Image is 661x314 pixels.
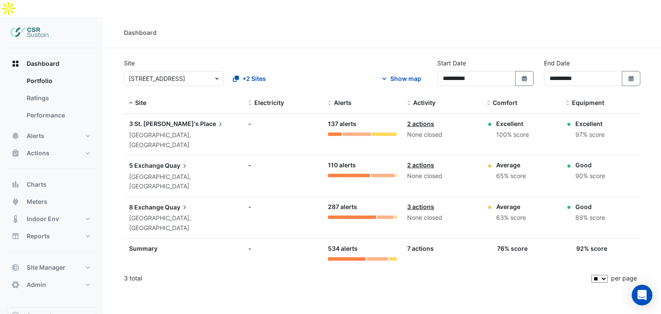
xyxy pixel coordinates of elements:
[521,75,528,82] fa-icon: Select Date
[124,28,157,37] div: Dashboard
[575,202,605,211] div: Good
[496,160,526,169] div: Average
[7,210,96,228] button: Indoor Env
[328,160,397,170] div: 110 alerts
[496,202,526,211] div: Average
[328,202,397,212] div: 287 alerts
[496,213,526,223] div: 63% score
[575,160,605,169] div: Good
[407,213,476,223] div: None closed
[129,162,164,169] span: 5 Exchange
[493,99,517,106] span: Comfort
[27,215,59,223] span: Indoor Env
[407,120,434,127] a: 2 actions
[7,145,96,162] button: Actions
[129,245,158,252] span: Summary
[248,244,318,253] div: -
[575,213,605,223] div: 89% score
[135,99,146,106] span: Site
[11,149,20,157] app-icon: Actions
[124,58,135,68] label: Site
[11,280,20,289] app-icon: Admin
[129,120,199,127] span: 3 St. [PERSON_NAME]'s
[575,171,605,181] div: 90% score
[627,75,635,82] fa-icon: Select Date
[496,171,526,181] div: 65% score
[575,119,605,128] div: Excellent
[248,202,318,211] div: -
[437,58,466,68] label: Start Date
[129,172,238,192] div: [GEOGRAPHIC_DATA], [GEOGRAPHIC_DATA]
[7,55,96,72] button: Dashboard
[496,130,529,140] div: 100% score
[27,280,46,289] span: Admin
[576,244,607,253] div: 92% score
[632,285,652,305] div: Open Intercom Messenger
[407,244,476,253] div: 7 actions
[407,130,476,140] div: None closed
[248,160,318,169] div: -
[129,203,164,211] span: 8 Exchange
[27,197,47,206] span: Meters
[227,71,272,86] button: +2 Sites
[254,99,284,106] span: Electricity
[328,244,397,254] div: 534 alerts
[328,119,397,129] div: 137 alerts
[497,244,528,253] div: 76% score
[611,274,637,282] span: per page
[129,213,238,233] div: [GEOGRAPHIC_DATA], [GEOGRAPHIC_DATA]
[390,74,421,83] div: Show map
[200,119,225,129] span: Place
[7,193,96,210] button: Meters
[407,203,434,210] a: 3 actions
[334,99,352,106] span: Alerts
[413,99,436,106] span: Activity
[242,74,266,83] span: +2 Sites
[27,180,46,189] span: Charts
[27,59,59,68] span: Dashboard
[575,130,605,140] div: 97% score
[11,197,20,206] app-icon: Meters
[27,132,44,140] span: Alerts
[7,228,96,245] button: Reports
[165,160,189,170] span: Quay
[7,127,96,145] button: Alerts
[10,24,49,41] img: Company Logo
[11,263,20,272] app-icon: Site Manager
[11,232,20,240] app-icon: Reports
[27,263,65,272] span: Site Manager
[572,99,604,106] span: Equipment
[20,89,96,107] a: Ratings
[165,202,189,212] span: Quay
[129,130,238,150] div: [GEOGRAPHIC_DATA], [GEOGRAPHIC_DATA]
[7,276,96,293] button: Admin
[248,119,318,128] div: -
[124,268,590,289] div: 3 total
[20,107,96,124] a: Performance
[27,149,49,157] span: Actions
[7,176,96,193] button: Charts
[11,132,20,140] app-icon: Alerts
[407,161,434,169] a: 2 actions
[27,232,50,240] span: Reports
[496,119,529,128] div: Excellent
[11,59,20,68] app-icon: Dashboard
[20,72,96,89] a: Portfolio
[407,171,476,181] div: None closed
[544,58,570,68] label: End Date
[7,259,96,276] button: Site Manager
[374,71,427,86] button: Show map
[11,180,20,189] app-icon: Charts
[11,215,20,223] app-icon: Indoor Env
[7,72,96,127] div: Dashboard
